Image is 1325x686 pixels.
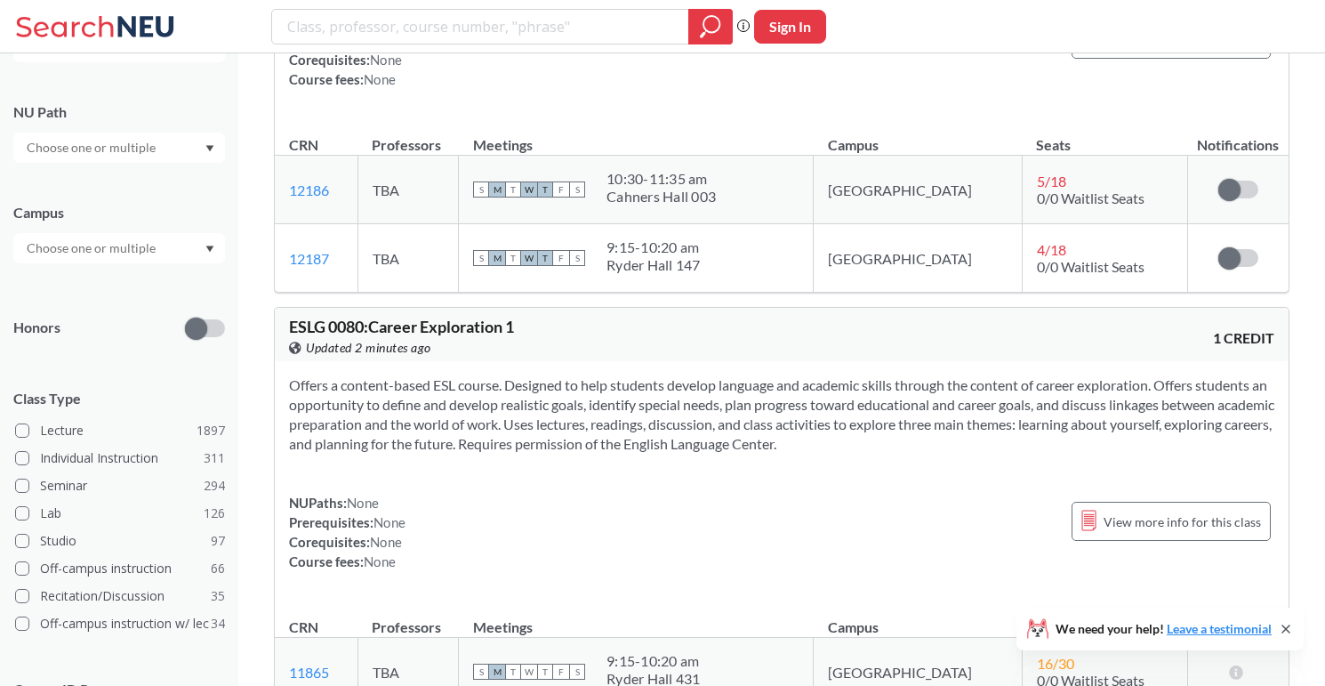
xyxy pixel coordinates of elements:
a: 12187 [289,250,329,267]
div: Dropdown arrow [13,133,225,163]
th: Seats [1022,600,1187,638]
span: 4 / 18 [1037,241,1066,258]
span: M [489,664,505,680]
span: ESLG 0080 : Career Exploration 1 [289,317,514,336]
span: View more info for this class [1104,511,1261,533]
input: Choose one or multiple [18,137,167,158]
span: 5 / 18 [1037,173,1066,190]
span: T [505,664,521,680]
label: Seminar [15,474,225,497]
svg: Dropdown arrow [205,246,214,253]
span: None [370,52,402,68]
span: W [521,182,537,198]
span: 294 [204,476,225,496]
span: 0/0 Waitlist Seats [1037,258,1144,275]
span: F [553,664,569,680]
th: Notifications [1187,600,1289,638]
span: 97 [211,531,225,551]
div: Cahners Hall 003 [606,188,716,206]
svg: Dropdown arrow [205,145,214,152]
span: T [537,664,553,680]
span: 35 [211,586,225,606]
th: Campus [814,117,1023,156]
span: None [364,71,396,87]
label: Studio [15,529,225,553]
input: Class, professor, course number, "phrase" [285,12,676,42]
td: TBA [357,156,458,224]
th: Professors [357,117,458,156]
div: 10:30 - 11:35 am [606,170,716,188]
div: 9:15 - 10:20 am [606,238,701,256]
span: W [521,664,537,680]
span: S [473,664,489,680]
th: Meetings [459,117,814,156]
svg: magnifying glass [700,14,721,39]
span: We need your help! [1056,623,1272,635]
th: Meetings [459,600,814,638]
th: Notifications [1187,117,1289,156]
label: Individual Instruction [15,447,225,470]
span: 34 [211,614,225,634]
span: 1 CREDIT [1213,328,1274,348]
span: S [569,664,585,680]
div: NU Path [13,102,225,122]
p: Honors [13,318,60,338]
span: T [537,250,553,266]
a: Leave a testimonial [1167,621,1272,636]
button: Sign In [754,10,826,44]
span: 311 [204,448,225,468]
span: F [553,182,569,198]
label: Recitation/Discussion [15,585,225,608]
div: NUPaths: Prerequisites: Corequisites: Course fees: [289,493,406,571]
span: M [489,182,505,198]
span: 16 / 30 [1037,655,1074,672]
span: S [473,250,489,266]
span: T [537,182,553,198]
span: Updated 2 minutes ago [306,338,431,358]
td: [GEOGRAPHIC_DATA] [814,224,1023,293]
div: Campus [13,203,225,222]
span: Class Type [13,389,225,408]
div: Dropdown arrow [13,233,225,263]
span: None [370,534,402,550]
a: 11865 [289,664,329,681]
td: [GEOGRAPHIC_DATA] [814,156,1023,224]
div: 9:15 - 10:20 am [606,652,701,670]
section: Offers a content-based ESL course. Designed to help students develop language and academic skills... [289,375,1274,454]
span: T [505,182,521,198]
div: CRN [289,617,318,637]
span: S [569,182,585,198]
input: Choose one or multiple [18,238,167,259]
th: Professors [357,600,458,638]
label: Off-campus instruction [15,557,225,580]
span: T [505,250,521,266]
label: Lab [15,502,225,525]
span: 0/0 Waitlist Seats [1037,190,1144,206]
span: 126 [204,504,225,523]
div: CRN [289,135,318,155]
span: W [521,250,537,266]
label: Off-campus instruction w/ lec [15,612,225,635]
div: Ryder Hall 147 [606,256,701,274]
th: Seats [1022,117,1187,156]
span: None [347,495,379,511]
div: magnifying glass [688,9,733,44]
span: None [373,514,406,530]
span: S [569,250,585,266]
span: F [553,250,569,266]
span: None [364,553,396,569]
span: S [473,182,489,198]
span: 66 [211,559,225,578]
span: M [489,250,505,266]
th: Campus [814,600,1023,638]
span: 1897 [197,421,225,440]
label: Lecture [15,419,225,442]
td: TBA [357,224,458,293]
a: 12186 [289,182,329,198]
